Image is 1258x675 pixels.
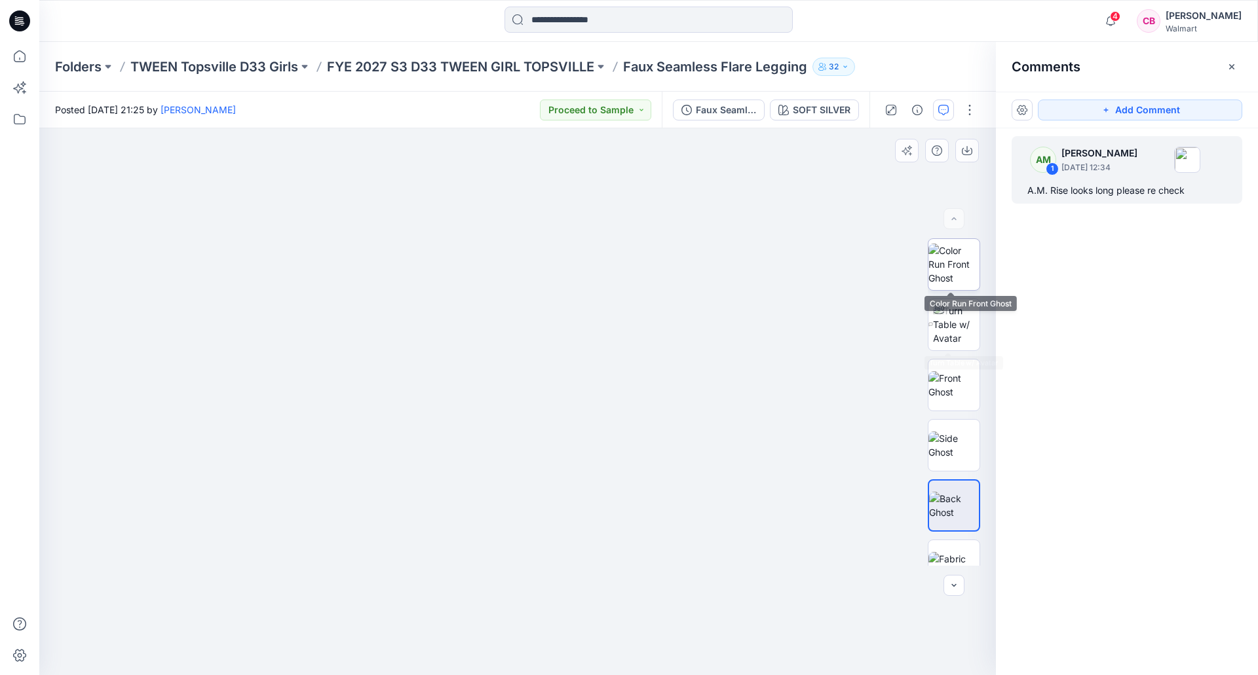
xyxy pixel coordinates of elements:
div: Walmart [1166,24,1242,33]
img: Fabric Swatch [928,552,980,579]
h2: Comments [1012,59,1080,75]
div: CB [1137,9,1160,33]
p: [DATE] 12:34 [1061,161,1137,174]
div: 1 [1046,162,1059,175]
img: Side Ghost [928,431,980,459]
button: 32 [812,58,855,76]
button: Faux Seamless Flare Legging [673,100,765,120]
img: Front Ghost [928,371,980,399]
div: SOFT SILVER [793,103,850,117]
a: FYE 2027 S3 D33 TWEEN GIRL TOPSVILLE [327,58,594,76]
div: Faux Seamless Flare Legging [696,103,756,117]
button: Details [907,100,928,120]
img: Back Ghost [929,492,979,519]
button: Add Comment [1038,100,1242,120]
p: 32 [829,60,839,74]
img: Turn Table w/ Avatar [933,304,980,345]
p: Faux Seamless Flare Legging [623,58,807,76]
div: [PERSON_NAME] [1166,8,1242,24]
div: A.M. Rise looks long please re check [1027,183,1227,198]
span: 4 [1110,11,1120,22]
a: [PERSON_NAME] [161,104,236,115]
p: [PERSON_NAME] [1061,145,1137,161]
a: TWEEN Topsville D33 Girls [130,58,298,76]
a: Folders [55,58,102,76]
div: AM [1030,147,1056,173]
img: Color Run Front Ghost [928,244,980,285]
span: Posted [DATE] 21:25 by [55,103,236,117]
button: SOFT SILVER [770,100,859,120]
